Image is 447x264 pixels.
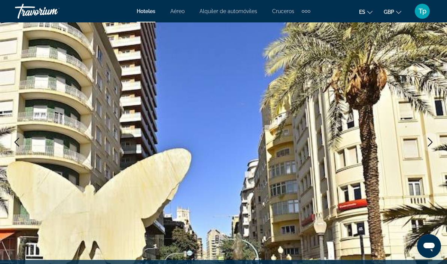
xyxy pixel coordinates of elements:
[384,6,401,17] button: Change currency
[419,7,426,15] span: Tp
[417,234,441,258] iframe: Button to launch messaging window
[421,133,440,151] button: Next image
[200,8,257,14] a: Alquiler de automóviles
[7,133,26,151] button: Previous image
[413,3,432,19] button: User Menu
[302,5,310,17] button: Extra navigation items
[272,8,294,14] a: Cruceros
[359,6,372,17] button: Change language
[359,9,365,15] span: es
[15,1,90,21] a: Travorium
[384,9,394,15] span: GBP
[170,8,185,14] a: Aéreo
[137,8,155,14] a: Hoteles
